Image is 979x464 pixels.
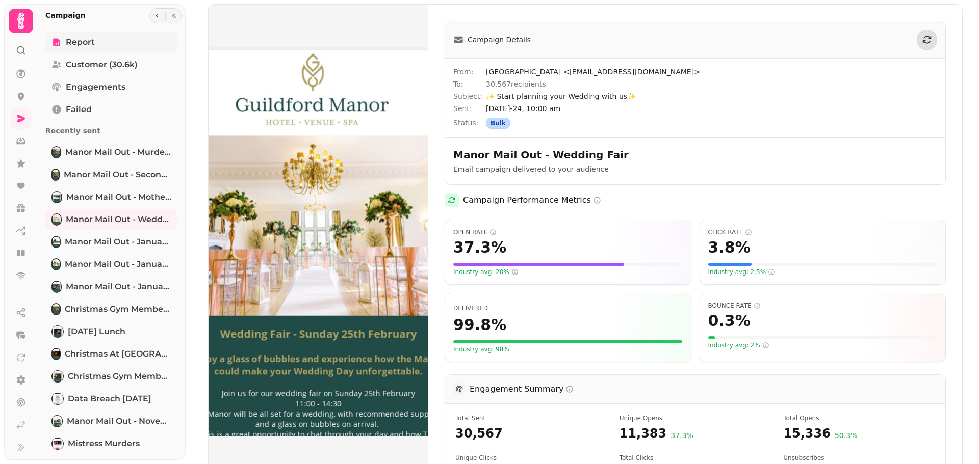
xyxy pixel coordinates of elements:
[53,326,63,337] img: Christmas Day Lunch
[45,254,177,275] a: Manor Mail Out - January - WeddingManor Mail Out - January - Wedding
[66,281,171,293] span: Manor Mail Out - January - Gym
[45,344,177,364] a: Christmas at Guildford ManorChristmas at [GEOGRAPHIC_DATA]
[53,192,61,202] img: Manor Mail Out - Mothers Day
[453,305,488,312] span: Percentage of emails that were successfully delivered to recipients' inboxes. Higher is better.
[53,237,60,247] img: Manor Mail Out - January - Valentines
[53,371,63,381] img: Christmas Gym Members
[453,238,506,257] span: 37.3 %
[66,213,171,226] span: Manor Mail Out - Wedding Fair
[708,238,751,257] span: 3.8 %
[45,277,177,297] a: Manor Mail Out - January - GymManor Mail Out - January - Gym
[620,414,771,422] span: Number of unique recipients who opened the email at least once
[45,187,177,207] a: Manor Mail Out - Mothers DayManor Mail Out - Mothers Day
[486,91,937,101] span: ✨ Start planning your Wedding with us✨
[45,209,177,230] a: Manor Mail Out - Wedding FairManor Mail Out - Wedding Fair
[486,80,546,88] span: 30,567 recipients
[53,170,59,180] img: Manor Mail Out - Second Mothers Day Email
[68,438,140,450] span: Mistress Murders
[453,103,486,114] span: Sent:
[67,415,171,427] span: Manor Mail Out - November
[64,169,171,181] span: Manor Mail Out - Second Mothers Day Email
[65,303,171,315] span: Christmas Gym Members [campaign]
[708,263,938,266] div: Visual representation of your click rate (3.8%) compared to a scale of 20%. The fuller the bar, t...
[65,258,171,270] span: Manor Mail Out - January - Wedding
[783,425,831,442] span: 15,336
[66,59,138,71] span: Customer (30.6k)
[453,79,486,89] span: To:
[45,411,177,431] a: Manor Mail Out - NovemberManor Mail Out - November
[45,122,177,140] p: Recently sent
[453,118,486,129] span: Status:
[783,454,935,462] span: Number of recipients who chose to unsubscribe after receiving this campaign. LOWER is better - th...
[66,81,125,93] span: Engagements
[53,439,63,449] img: Mistress Murders
[620,425,667,442] span: 11,383
[45,142,177,162] a: Manor Mail Out - Murder MysteryManor Mail Out - Murder Mystery
[453,228,683,236] span: Open Rate
[68,393,151,405] span: Data breach [DATE]
[470,383,574,395] h3: Engagement Summary
[671,430,693,442] span: 37.3 %
[53,147,60,157] img: Manor Mail Out - Murder Mystery
[65,146,171,158] span: Manor Mail Out - Murder Mystery
[45,10,86,20] h2: Campaign
[45,299,177,319] a: Christmas Gym Members [campaign]Christmas Gym Members [campaign]
[708,302,938,310] span: Bounce Rate
[620,454,771,462] span: Total number of link clicks (includes multiple clicks by the same recipient)
[486,67,937,77] span: [GEOGRAPHIC_DATA] <[EMAIL_ADDRESS][DOMAIN_NAME]>
[53,394,63,404] img: Data breach October 2023
[45,32,177,52] a: Report
[708,268,776,276] span: Industry avg: 2.5%
[66,103,92,116] span: Failed
[68,370,171,383] span: Christmas Gym Members
[45,366,177,387] a: Christmas Gym MembersChristmas Gym Members
[53,259,60,269] img: Manor Mail Out - January - Wedding
[708,312,751,330] span: 0.3 %
[45,433,177,454] a: Mistress MurdersMistress Murders
[453,263,683,266] div: Visual representation of your open rate (37.3%) compared to a scale of 50%. The fuller the bar, t...
[453,268,519,276] span: Industry avg: 20%
[45,165,177,185] a: Manor Mail Out - Second Mothers Day EmailManor Mail Out - Second Mothers Day Email
[455,414,607,422] span: Total number of emails attempted to be sent in this campaign
[463,194,601,206] h2: Campaign Performance Metrics
[45,389,177,409] a: Data breach October 2023Data breach [DATE]
[45,99,177,120] a: Failed
[45,54,177,75] a: Customer (30.6k)
[66,191,171,203] span: Manor Mail Out - Mothers Day
[455,454,607,462] span: Number of unique recipients who clicked a link in the email at least once
[53,349,60,359] img: Christmas at Guildford Manor
[453,164,714,174] p: Email campaign delivered to your audience
[65,348,171,360] span: Christmas at [GEOGRAPHIC_DATA]
[453,316,506,334] span: 99.8 %
[453,345,509,353] span: Your delivery rate meets or exceeds the industry standard of 98%. Great list quality!
[45,77,177,97] a: Engagements
[708,228,938,236] span: Click Rate
[65,236,171,248] span: Manor Mail Out - January - Valentines
[66,36,95,48] span: Report
[453,91,486,101] span: Subject:
[53,416,62,426] img: Manor Mail Out - November
[486,118,510,129] div: Bulk
[835,430,857,442] span: 50.3 %
[468,35,531,45] span: Campaign Details
[708,341,769,349] span: Industry avg: 2%
[53,282,61,292] img: Manor Mail Out - January - Gym
[53,304,60,314] img: Christmas Gym Members [campaign]
[453,148,649,162] h2: Manor Mail Out - Wedding Fair
[453,67,486,77] span: From:
[53,214,61,225] img: Manor Mail Out - Wedding Fair
[453,340,683,343] div: Visual representation of your delivery rate (99.8%). The fuller the bar, the better.
[455,425,607,442] span: 30,567
[708,336,938,339] div: Visual representation of your bounce rate (0.3%). For bounce rate, LOWER is better. The bar is gr...
[45,232,177,252] a: Manor Mail Out - January - ValentinesManor Mail Out - January - Valentines
[45,321,177,342] a: Christmas Day Lunch[DATE] Lunch
[486,103,937,114] span: [DATE]-24, 10:00 am
[783,414,935,422] span: Total number of times emails were opened (includes multiple opens by the same recipient)
[68,325,125,338] span: [DATE] Lunch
